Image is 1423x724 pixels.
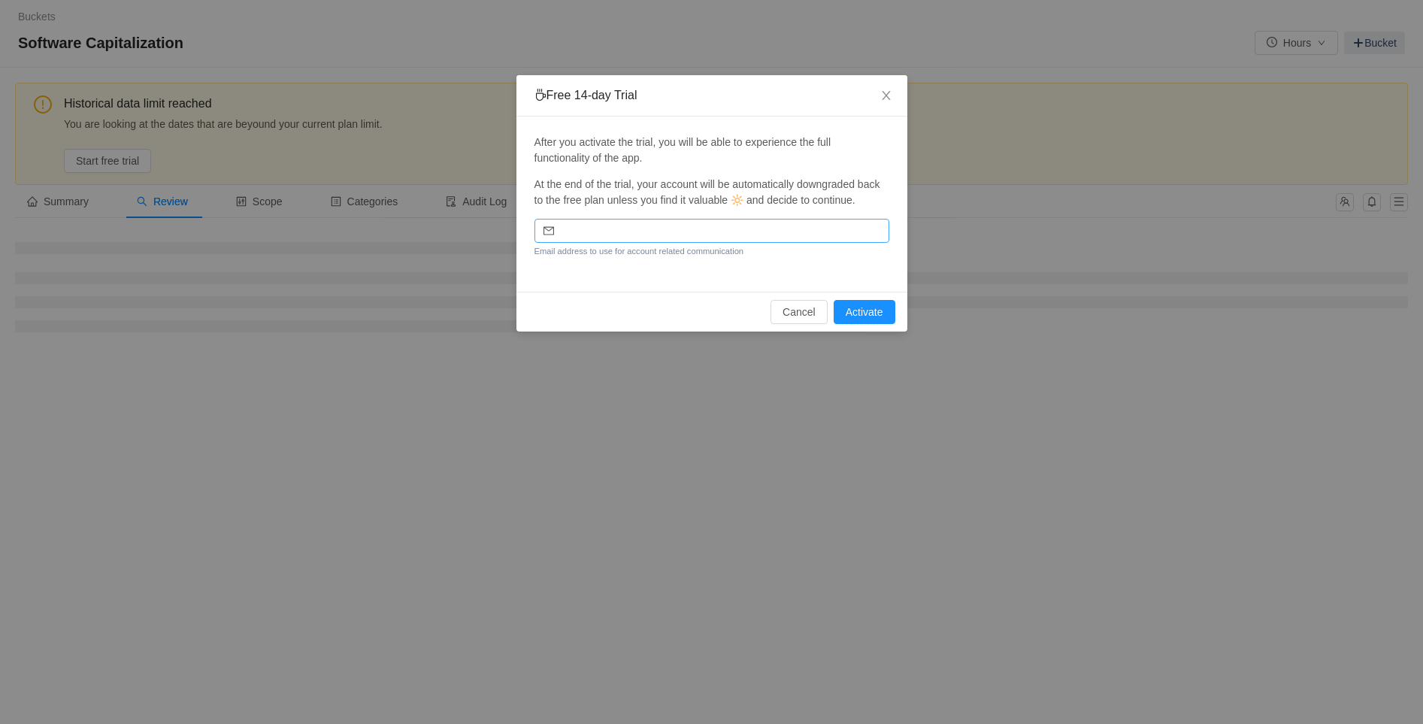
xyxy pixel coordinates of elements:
[543,226,554,236] i: icon: mail
[865,75,907,117] button: Close
[880,89,892,101] i: icon: close
[834,300,895,324] button: Activate
[534,177,889,208] p: At the end of the trial, your account will be automatically downgraded back to the free plan unle...
[534,247,744,256] small: Email address to use for account related communication
[771,300,828,324] button: Cancel
[534,135,889,166] p: After you activate the trial, you will be able to experience the full functionality of the app.
[534,87,889,104] div: Free 14-day Trial
[534,89,546,101] i: icon: coffee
